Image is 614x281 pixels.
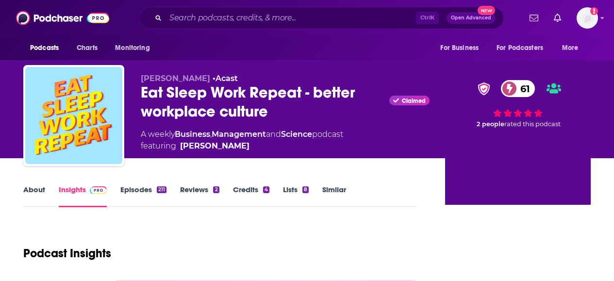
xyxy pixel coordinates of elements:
span: and [266,130,281,139]
span: Charts [77,41,98,55]
a: Business [175,130,210,139]
button: Open AdvancedNew [447,12,496,24]
h1: Podcast Insights [23,246,111,261]
img: Podchaser - Follow, Share and Rate Podcasts [16,9,109,27]
span: Ctrl K [416,12,439,24]
img: User Profile [577,7,598,29]
a: Science [281,130,312,139]
a: Charts [70,39,103,57]
a: Show notifications dropdown [526,10,542,26]
span: Podcasts [30,41,59,55]
span: , [210,130,212,139]
a: Episodes211 [120,185,166,207]
span: Logged in as RiverheadPublicity [577,7,598,29]
button: Show profile menu [577,7,598,29]
span: rated this podcast [504,120,561,128]
div: 2 [213,186,219,193]
img: Podchaser Pro [90,186,107,194]
span: For Podcasters [497,41,543,55]
a: Management [212,130,266,139]
div: Search podcasts, credits, & more... [139,7,504,29]
img: Eat Sleep Work Repeat - better workplace culture [25,67,122,164]
span: [PERSON_NAME] [141,74,210,83]
a: [PERSON_NAME] [180,140,249,152]
span: 2 people [477,120,504,128]
input: Search podcasts, credits, & more... [166,10,416,26]
span: Claimed [402,99,426,103]
div: 8 [302,186,309,193]
a: Reviews2 [180,185,219,207]
span: 61 [511,80,535,97]
button: open menu [108,39,162,57]
button: open menu [433,39,491,57]
button: open menu [555,39,591,57]
a: 61 [501,80,535,97]
button: open menu [23,39,71,57]
a: Show notifications dropdown [550,10,565,26]
span: For Business [440,41,479,55]
a: Credits4 [233,185,269,207]
span: More [562,41,579,55]
a: Acast [216,74,238,83]
span: featuring [141,140,343,152]
span: Open Advanced [451,16,491,20]
div: 4 [263,186,269,193]
span: • [213,74,238,83]
div: 211 [157,186,166,193]
div: verified Badge61 2 peoplerated this podcast [445,74,591,134]
a: About [23,185,45,207]
a: InsightsPodchaser Pro [59,185,107,207]
span: New [478,6,495,15]
img: verified Badge [475,83,493,95]
a: Lists8 [283,185,309,207]
span: Monitoring [115,41,149,55]
div: A weekly podcast [141,129,343,152]
a: Similar [322,185,346,207]
button: open menu [490,39,557,57]
svg: Add a profile image [590,7,598,15]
